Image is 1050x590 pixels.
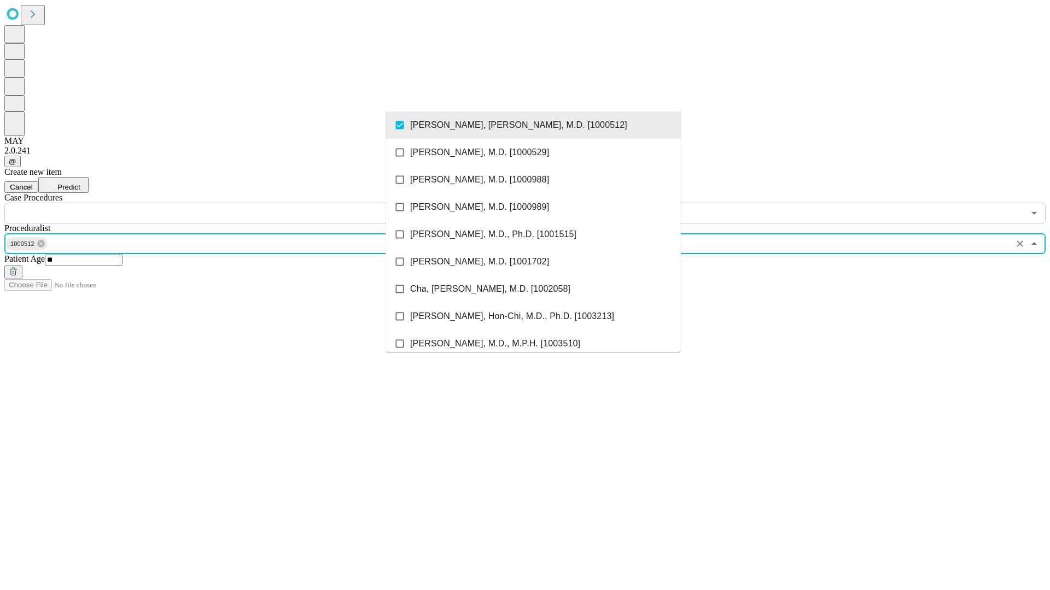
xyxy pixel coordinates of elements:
[10,183,33,191] span: Cancel
[4,181,38,193] button: Cancel
[4,193,62,202] span: Scheduled Procedure
[410,228,576,241] span: [PERSON_NAME], M.D., Ph.D. [1001515]
[38,177,89,193] button: Predict
[410,282,570,296] span: Cha, [PERSON_NAME], M.D. [1002058]
[4,254,45,263] span: Patient Age
[1012,236,1028,251] button: Clear
[410,337,580,350] span: [PERSON_NAME], M.D., M.P.H. [1003510]
[410,310,614,323] span: [PERSON_NAME], Hon-Chi, M.D., Ph.D. [1003213]
[6,237,48,250] div: 1000512
[410,200,549,214] span: [PERSON_NAME], M.D. [1000989]
[1026,236,1042,251] button: Close
[6,238,39,250] span: 1000512
[410,119,627,132] span: [PERSON_NAME], [PERSON_NAME], M.D. [1000512]
[9,157,16,166] span: @
[4,223,50,233] span: Proceduralist
[4,156,21,167] button: @
[1026,205,1042,221] button: Open
[410,173,549,186] span: [PERSON_NAME], M.D. [1000988]
[410,255,549,268] span: [PERSON_NAME], M.D. [1001702]
[57,183,80,191] span: Predict
[4,146,1046,156] div: 2.0.241
[4,167,62,176] span: Create new item
[410,146,549,159] span: [PERSON_NAME], M.D. [1000529]
[4,136,1046,146] div: MAY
